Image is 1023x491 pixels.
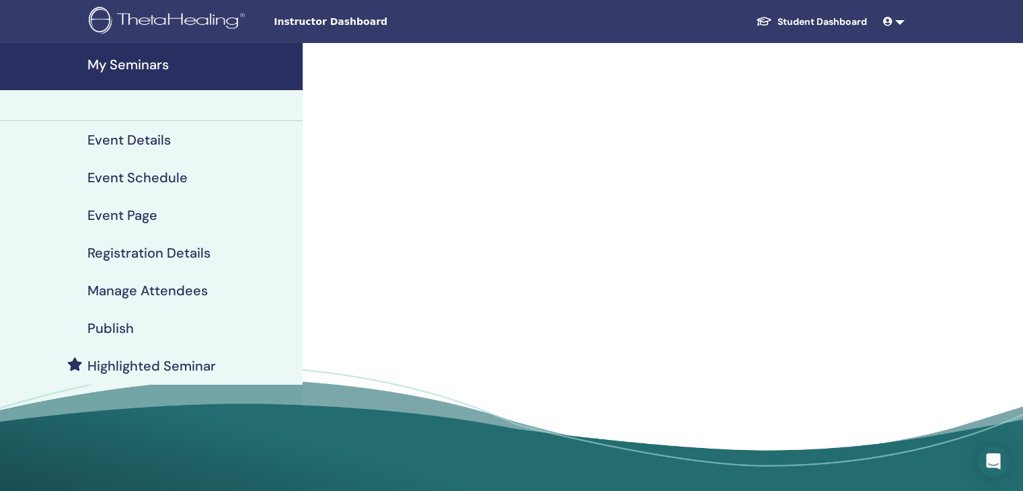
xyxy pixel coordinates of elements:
[745,9,878,34] a: Student Dashboard
[274,15,476,29] span: Instructor Dashboard
[87,320,134,336] h4: Publish
[977,445,1010,478] div: Open Intercom Messenger
[87,282,208,299] h4: Manage Attendees
[87,245,211,261] h4: Registration Details
[756,15,772,27] img: graduation-cap-white.svg
[87,132,171,148] h4: Event Details
[87,358,216,374] h4: Highlighted Seminar
[87,56,295,73] h4: My Seminars
[89,7,250,37] img: logo.png
[87,207,157,223] h4: Event Page
[87,169,188,186] h4: Event Schedule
